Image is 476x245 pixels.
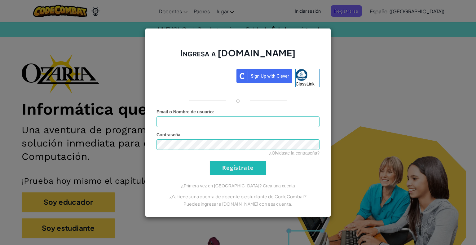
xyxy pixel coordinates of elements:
span: Contraseña [156,132,180,137]
h2: Ingresa a [DOMAIN_NAME] [156,47,320,65]
input: Regístrate [210,161,266,175]
a: ¿Primera vez en [GEOGRAPHIC_DATA]? Crea una cuenta [181,183,295,188]
span: Email o Nombre de usuario [156,109,213,114]
iframe: Botón de Acceder con Google [153,68,236,82]
p: Puedes ingresar a [DOMAIN_NAME] con esa cuenta. [156,200,320,208]
span: ClassLink [296,81,315,86]
img: classlink-logo-small.png [296,69,307,81]
label: : [156,109,214,115]
p: ¿Ya tienes una cuenta de docente o estudiante de CodeCombat? [156,193,320,200]
a: ¿Olvidaste la contraseña? [269,151,320,155]
img: clever_sso_button@2x.png [236,69,292,83]
p: o [236,97,240,104]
